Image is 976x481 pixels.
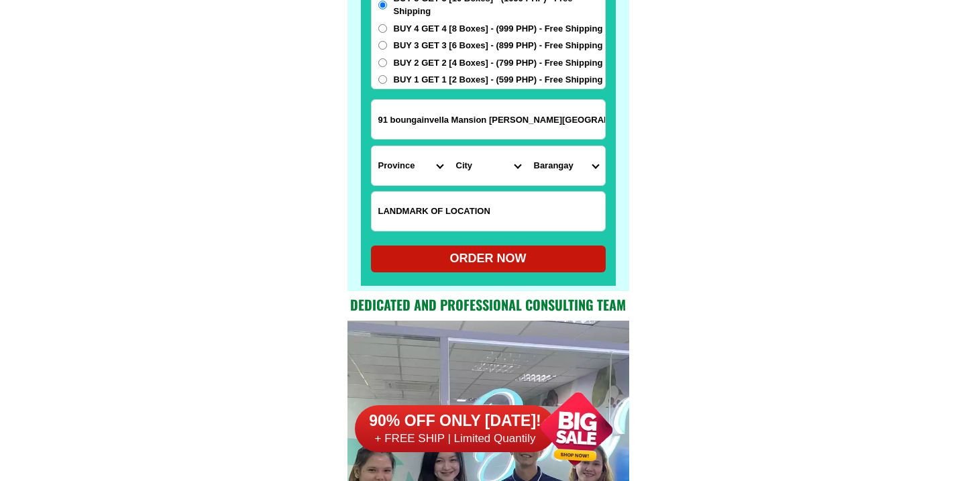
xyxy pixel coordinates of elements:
[449,146,527,185] select: Select district
[355,431,556,446] h6: + FREE SHIP | Limited Quantily
[394,22,603,36] span: BUY 4 GET 4 [8 Boxes] - (999 PHP) - Free Shipping
[371,250,606,268] div: ORDER NOW
[378,41,387,50] input: BUY 3 GET 3 [6 Boxes] - (899 PHP) - Free Shipping
[378,24,387,33] input: BUY 4 GET 4 [8 Boxes] - (999 PHP) - Free Shipping
[394,39,603,52] span: BUY 3 GET 3 [6 Boxes] - (899 PHP) - Free Shipping
[372,192,605,231] input: Input LANDMARKOFLOCATION
[527,146,605,185] select: Select commune
[394,56,603,70] span: BUY 2 GET 2 [4 Boxes] - (799 PHP) - Free Shipping
[378,75,387,84] input: BUY 1 GET 1 [2 Boxes] - (599 PHP) - Free Shipping
[355,411,556,431] h6: 90% OFF ONLY [DATE]!
[394,73,603,87] span: BUY 1 GET 1 [2 Boxes] - (599 PHP) - Free Shipping
[378,1,387,9] input: BUY 5 GET 5 [10 Boxes] - (1099 PHP) - Free Shipping
[378,58,387,67] input: BUY 2 GET 2 [4 Boxes] - (799 PHP) - Free Shipping
[347,295,629,315] h2: Dedicated and professional consulting team
[372,146,449,185] select: Select province
[372,100,605,139] input: Input address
